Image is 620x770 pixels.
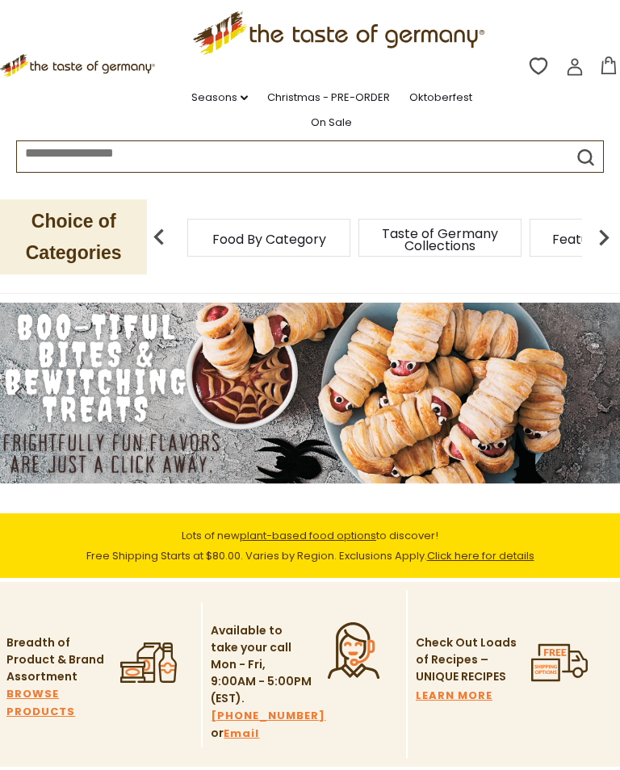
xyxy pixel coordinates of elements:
[588,221,620,253] img: next arrow
[211,707,325,725] a: [PHONE_NUMBER]
[267,89,390,107] a: Christmas - PRE-ORDER
[416,634,517,685] p: Check Out Loads of Recipes – UNIQUE RECIPES
[6,685,107,721] a: BROWSE PRODUCTS
[240,528,376,543] a: plant-based food options
[311,114,352,132] a: On Sale
[191,89,248,107] a: Seasons
[375,228,505,252] a: Taste of Germany Collections
[86,528,534,563] span: Lots of new to discover! Free Shipping Starts at $80.00. Varies by Region. Exclusions Apply.
[6,634,107,685] p: Breadth of Product & Brand Assortment
[212,233,326,245] a: Food By Category
[224,725,259,743] a: Email
[427,548,534,563] a: Click here for details
[409,89,472,107] a: Oktoberfest
[143,221,175,253] img: previous arrow
[211,622,312,743] p: Available to take your call Mon - Fri, 9:00AM - 5:00PM (EST). or
[416,687,492,705] a: LEARN MORE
